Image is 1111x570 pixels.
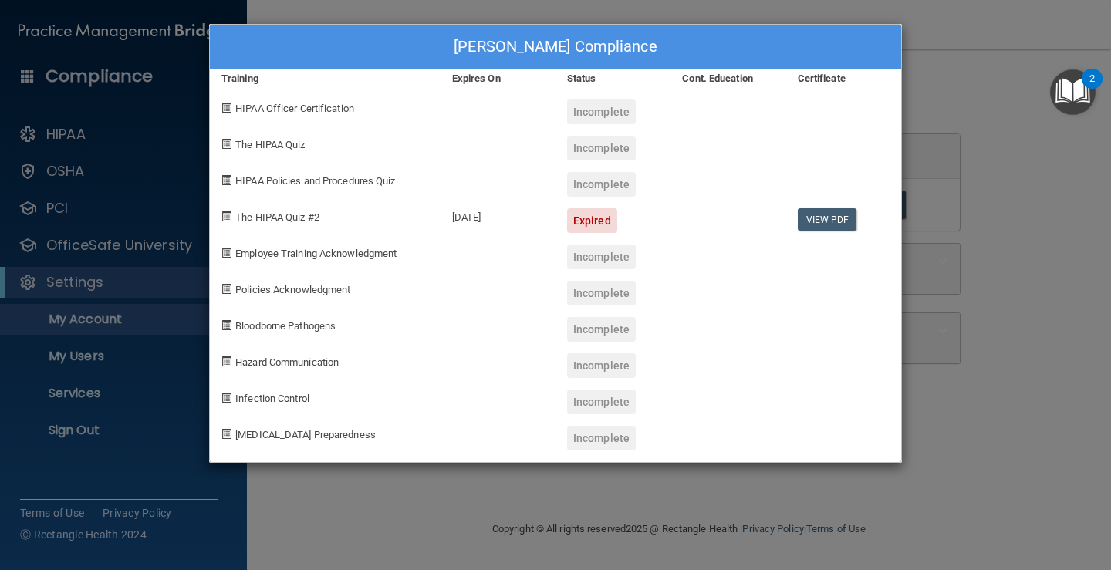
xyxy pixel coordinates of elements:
[235,320,336,332] span: Bloodborne Pathogens
[210,25,901,69] div: [PERSON_NAME] Compliance
[798,208,857,231] a: View PDF
[235,248,397,259] span: Employee Training Acknowledgment
[1050,69,1096,115] button: Open Resource Center, 2 new notifications
[555,69,670,88] div: Status
[441,69,555,88] div: Expires On
[844,461,1092,523] iframe: Drift Widget Chat Controller
[235,211,319,223] span: The HIPAA Quiz #2
[567,317,636,342] div: Incomplete
[567,172,636,197] div: Incomplete
[567,208,617,233] div: Expired
[567,136,636,160] div: Incomplete
[567,245,636,269] div: Incomplete
[210,69,441,88] div: Training
[235,103,354,114] span: HIPAA Officer Certification
[235,284,350,295] span: Policies Acknowledgment
[235,356,339,368] span: Hazard Communication
[441,197,555,233] div: [DATE]
[567,353,636,378] div: Incomplete
[235,175,395,187] span: HIPAA Policies and Procedures Quiz
[567,281,636,305] div: Incomplete
[786,69,901,88] div: Certificate
[567,390,636,414] div: Incomplete
[567,426,636,450] div: Incomplete
[235,393,309,404] span: Infection Control
[235,139,305,150] span: The HIPAA Quiz
[670,69,785,88] div: Cont. Education
[567,99,636,124] div: Incomplete
[235,429,376,440] span: [MEDICAL_DATA] Preparedness
[1089,79,1095,99] div: 2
